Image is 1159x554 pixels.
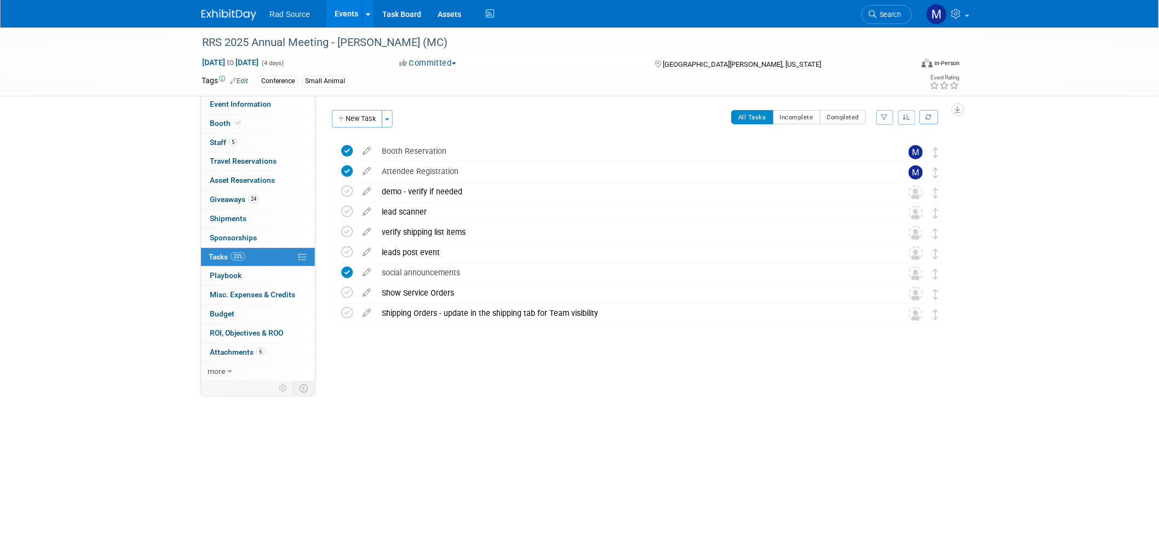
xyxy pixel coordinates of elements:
span: Budget [210,309,234,318]
span: Attachments [210,348,265,356]
img: Format-Inperson.png [922,59,933,67]
img: Unassigned [909,287,923,301]
span: [DATE] [DATE] [202,57,259,67]
span: Travel Reservations [210,157,277,165]
a: edit [357,187,376,197]
span: Search [876,10,902,19]
a: edit [357,288,376,298]
button: Completed [820,110,867,124]
div: Booth Reservation [376,142,887,160]
img: Unassigned [909,307,923,321]
i: Move task [933,309,939,320]
a: edit [357,207,376,217]
i: Move task [933,249,939,259]
span: Misc. Expenses & Credits [210,290,295,299]
span: Staff [210,138,237,147]
img: Unassigned [909,226,923,240]
i: Move task [933,289,939,299]
span: (4 days) [261,60,284,67]
i: Move task [933,228,939,239]
span: Sponsorships [210,233,257,242]
span: 6 [256,348,265,356]
div: social announcements [376,263,887,282]
a: Refresh [920,110,938,124]
img: Melissa Conboy [909,145,923,159]
span: 33% [231,252,245,261]
img: Unassigned [909,206,923,220]
div: Conference [258,76,298,87]
span: more [208,367,225,376]
span: Event Information [210,100,271,108]
span: Asset Reservations [210,176,275,184]
img: Melissa Conboy [926,4,947,25]
div: In-Person [934,59,960,67]
div: Shipping Orders - update in the shipping tab for Team visibility [376,304,887,322]
a: Misc. Expenses & Credits [201,286,315,304]
img: Unassigned [909,186,923,200]
button: New Task [332,110,382,128]
div: leads post event [376,243,887,262]
span: Rad Source [269,10,310,19]
i: Move task [933,188,939,198]
img: Melissa Conboy [909,165,923,180]
div: Show Service Orders [376,284,887,302]
a: edit [357,166,376,176]
i: Move task [933,168,939,178]
a: edit [357,308,376,318]
span: Tasks [209,252,245,261]
span: 24 [248,195,259,203]
a: Search [862,5,912,24]
a: edit [357,146,376,156]
td: Toggle Event Tabs [293,381,315,395]
i: Move task [933,269,939,279]
a: Asset Reservations [201,171,315,190]
img: ExhibitDay [202,9,256,20]
a: edit [357,268,376,278]
div: lead scanner [376,203,887,221]
a: edit [357,227,376,237]
a: Travel Reservations [201,152,315,171]
a: Playbook [201,267,315,285]
a: Budget [201,305,315,324]
span: Booth [210,119,243,128]
a: Event Information [201,95,315,114]
a: Attachments6 [201,343,315,362]
a: more [201,362,315,381]
button: Incomplete [773,110,821,124]
span: 5 [229,138,237,146]
span: to [225,58,236,67]
span: Playbook [210,271,242,280]
a: Sponsorships [201,229,315,247]
a: Tasks33% [201,248,315,267]
i: Booth reservation complete [236,120,241,126]
div: Small Animal [302,76,348,87]
i: Move task [933,147,939,158]
td: Personalize Event Tab Strip [274,381,293,395]
a: Edit [230,77,248,85]
div: verify shipping list items [376,223,887,241]
span: ROI, Objectives & ROO [210,328,283,337]
img: Unassigned [909,246,923,261]
a: edit [357,247,376,257]
div: Event Rating [930,75,960,80]
span: Giveaways [210,195,259,204]
a: Staff5 [201,134,315,152]
i: Move task [933,208,939,218]
a: Booth [201,114,315,133]
td: Tags [202,75,248,88]
div: demo - verify if needed [376,182,887,201]
div: RRS 2025 Annual Meeting - [PERSON_NAME] (MC) [198,33,896,53]
button: Committed [395,57,461,69]
a: Shipments [201,210,315,228]
button: All Tasks [731,110,773,124]
a: ROI, Objectives & ROO [201,324,315,343]
div: Event Format [847,57,960,73]
span: [GEOGRAPHIC_DATA][PERSON_NAME], [US_STATE] [663,60,821,68]
div: Attendee Registration [376,162,887,181]
a: Giveaways24 [201,191,315,209]
img: Unassigned [909,267,923,281]
span: Shipments [210,214,246,223]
